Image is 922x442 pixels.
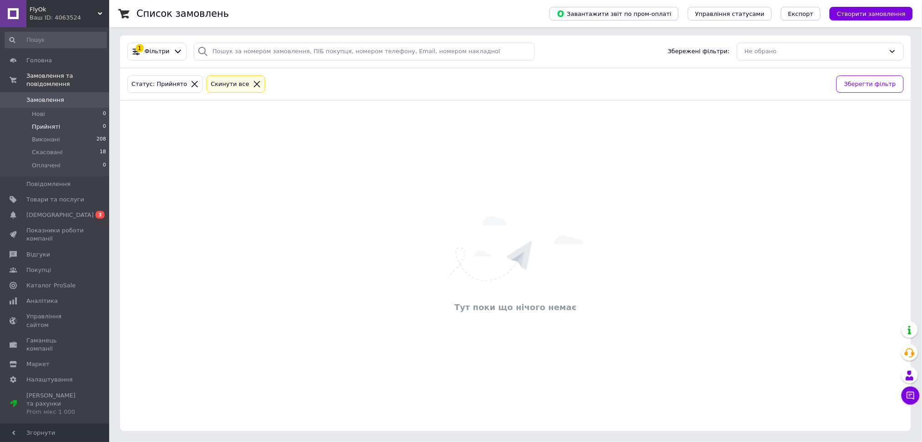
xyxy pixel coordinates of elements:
span: Відгуки [26,251,50,259]
a: Створити замовлення [821,10,913,17]
span: Гаманець компанії [26,337,84,353]
span: 208 [96,136,106,144]
span: Виконані [32,136,60,144]
span: Прийняті [32,123,60,131]
span: Завантажити звіт по пром-оплаті [557,10,671,18]
span: Збережені фільтри: [668,47,730,56]
span: 3 [96,211,105,219]
button: Створити замовлення [830,7,913,20]
span: Управління статусами [695,10,765,17]
span: Аналітика [26,297,58,305]
div: Не обрано [745,47,885,56]
span: Каталог ProSale [26,281,76,290]
span: 0 [103,110,106,118]
button: Чат з покупцем [902,387,920,405]
span: Нові [32,110,45,118]
button: Управління статусами [688,7,772,20]
span: Маркет [26,360,50,368]
span: Замовлення та повідомлення [26,72,109,88]
span: Покупці [26,266,51,274]
span: FlyOk [30,5,98,14]
span: Фільтри [145,47,170,56]
input: Пошук за номером замовлення, ПІБ покупця, номером телефону, Email, номером накладної [194,43,535,60]
span: Створити замовлення [837,10,906,17]
span: Оплачені [32,161,60,170]
span: [DEMOGRAPHIC_DATA] [26,211,94,219]
button: Зберегти фільтр [836,75,904,93]
div: Тут поки що нічого немає [125,301,907,313]
div: Ваш ID: 4063524 [30,14,109,22]
span: Зберегти фільтр [844,80,896,89]
div: Prom мікс 1 000 [26,408,84,416]
div: Статус: Прийнято [130,80,189,89]
input: Пошук [5,32,107,48]
span: Замовлення [26,96,64,104]
span: Налаштування [26,376,73,384]
span: Показники роботи компанії [26,226,84,243]
button: Експорт [781,7,821,20]
span: 0 [103,123,106,131]
span: Скасовані [32,148,63,156]
div: Cкинути все [209,80,251,89]
span: Експорт [788,10,814,17]
div: 1 [136,44,144,52]
span: Повідомлення [26,180,71,188]
span: Товари та послуги [26,196,84,204]
span: Управління сайтом [26,312,84,329]
span: Головна [26,56,52,65]
span: [PERSON_NAME] та рахунки [26,392,84,417]
span: 18 [100,148,106,156]
h1: Список замовлень [136,8,229,19]
span: 0 [103,161,106,170]
button: Завантажити звіт по пром-оплаті [549,7,679,20]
